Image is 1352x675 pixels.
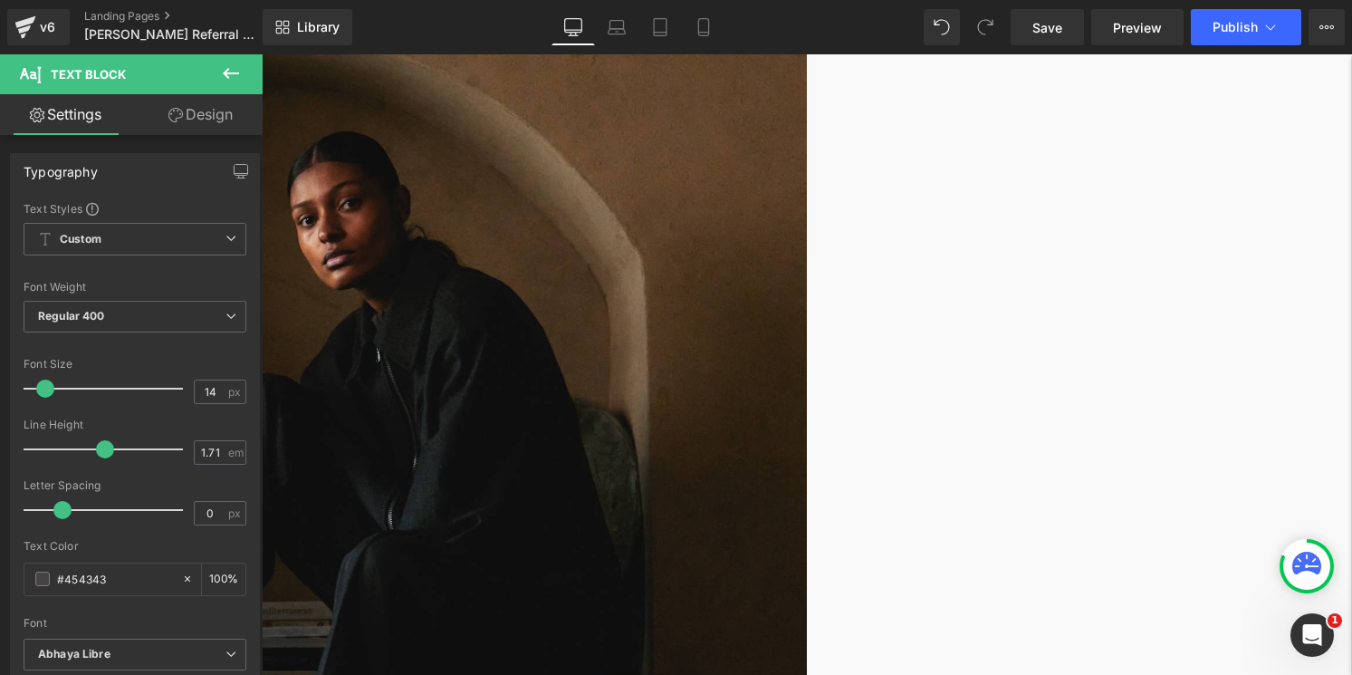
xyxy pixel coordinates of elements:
[638,9,682,45] a: Tablet
[1328,613,1342,628] span: 1
[202,564,245,595] div: %
[1091,9,1184,45] a: Preview
[1309,9,1345,45] button: More
[24,154,98,179] div: Typography
[38,309,105,323] b: Regular 400
[297,19,340,35] span: Library
[551,9,595,45] a: Desktop
[1290,613,1334,657] iframe: Intercom live chat
[84,27,258,42] span: [PERSON_NAME] Referral Program
[36,15,59,39] div: v6
[38,647,110,662] i: Abhaya Libre
[1213,20,1258,34] span: Publish
[24,201,246,216] div: Text Styles
[24,479,246,492] div: Letter Spacing
[84,9,292,24] a: Landing Pages
[228,386,244,398] span: px
[682,9,725,45] a: Mobile
[60,232,101,247] b: Custom
[135,94,266,135] a: Design
[263,9,352,45] a: New Library
[24,419,246,431] div: Line Height
[967,9,1003,45] button: Redo
[228,507,244,519] span: px
[24,281,246,294] div: Font Weight
[1032,18,1062,37] span: Save
[595,9,638,45] a: Laptop
[7,9,70,45] a: v6
[24,540,246,553] div: Text Color
[57,569,173,589] input: Color
[924,9,960,45] button: Undo
[24,358,246,371] div: Font Size
[1191,9,1301,45] button: Publish
[24,617,246,630] div: Font
[228,447,244,458] span: em
[1113,18,1162,37] span: Preview
[51,67,126,82] span: Text Block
